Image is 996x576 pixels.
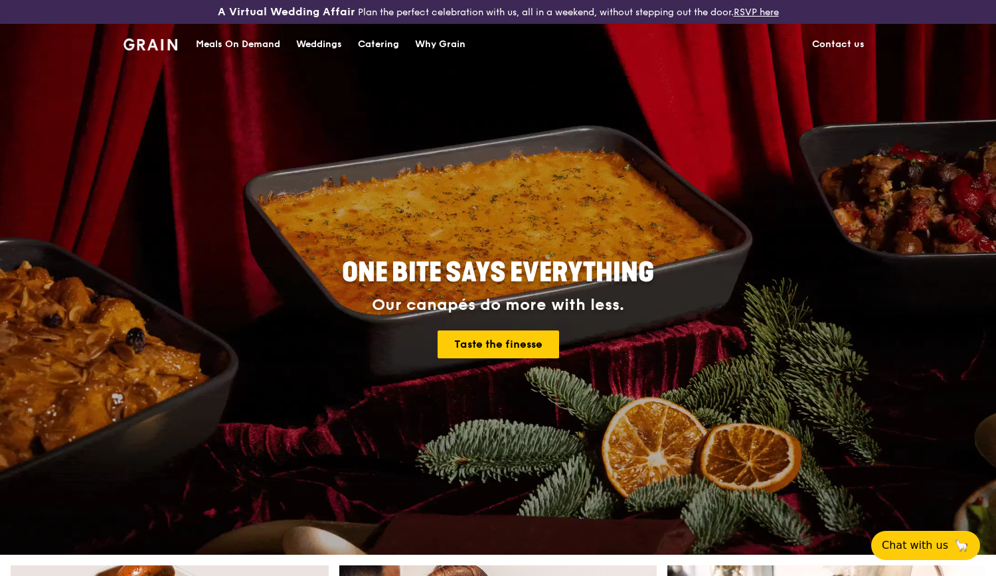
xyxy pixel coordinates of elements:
div: Catering [358,25,399,64]
div: Plan the perfect celebration with us, all in a weekend, without stepping out the door. [166,5,830,19]
a: Why Grain [407,25,473,64]
h3: A Virtual Wedding Affair [218,5,355,19]
div: Meals On Demand [196,25,280,64]
a: Catering [350,25,407,64]
div: Why Grain [415,25,465,64]
a: GrainGrain [124,23,177,63]
div: Weddings [296,25,342,64]
span: ONE BITE SAYS EVERYTHING [342,257,654,289]
a: Weddings [288,25,350,64]
img: Grain [124,38,177,50]
a: RSVP here [734,7,779,18]
span: 🦙 [954,538,969,553]
span: Chat with us [882,538,948,553]
div: Our canapés do more with less. [259,296,737,315]
a: Contact us [804,25,872,64]
a: Taste the finesse [438,330,559,358]
button: Chat with us🦙 [871,531,980,560]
